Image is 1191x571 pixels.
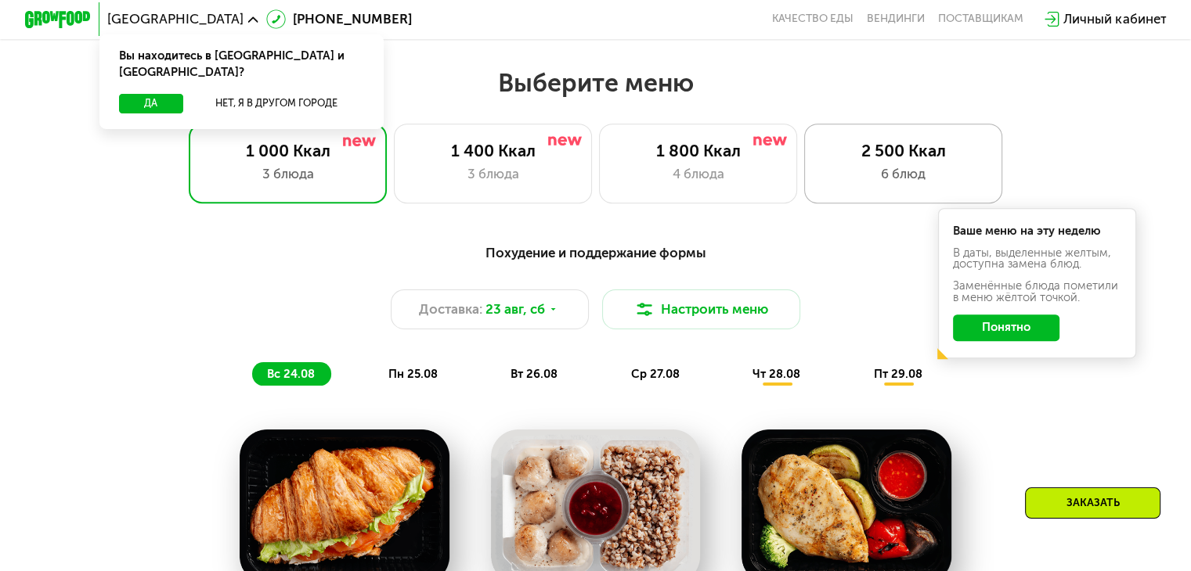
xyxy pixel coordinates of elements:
[511,367,558,381] span: вт 26.08
[938,13,1023,26] div: поставщикам
[772,13,854,26] a: Качество еды
[53,67,1139,99] h2: Выберите меню
[206,164,370,184] div: 3 блюда
[388,367,438,381] span: пн 25.08
[266,9,412,29] a: [PHONE_NUMBER]
[616,141,780,160] div: 1 800 Ккал
[206,141,370,160] div: 1 000 Ккал
[106,242,1085,263] div: Похудение и поддержание формы
[616,164,780,184] div: 4 блюда
[267,367,315,381] span: вс 24.08
[752,367,800,381] span: чт 28.08
[953,247,1122,271] div: В даты, выделенные желтым, доступна замена блюд.
[99,34,384,94] div: Вы находитесь в [GEOGRAPHIC_DATA] и [GEOGRAPHIC_DATA]?
[602,289,801,329] button: Настроить меню
[867,13,925,26] a: Вендинги
[953,225,1122,237] div: Ваше меню на эту неделю
[107,13,244,26] span: [GEOGRAPHIC_DATA]
[953,280,1122,303] div: Заменённые блюда пометили в меню жёлтой точкой.
[119,94,182,113] button: Да
[631,367,680,381] span: ср 27.08
[821,164,985,184] div: 6 блюд
[1025,487,1160,519] div: Заказать
[189,94,364,113] button: Нет, я в другом городе
[485,300,545,319] span: 23 авг, сб
[874,367,922,381] span: пт 29.08
[1063,9,1166,29] div: Личный кабинет
[411,164,575,184] div: 3 блюда
[821,141,985,160] div: 2 500 Ккал
[953,314,1059,341] button: Понятно
[419,300,482,319] span: Доставка:
[411,141,575,160] div: 1 400 Ккал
